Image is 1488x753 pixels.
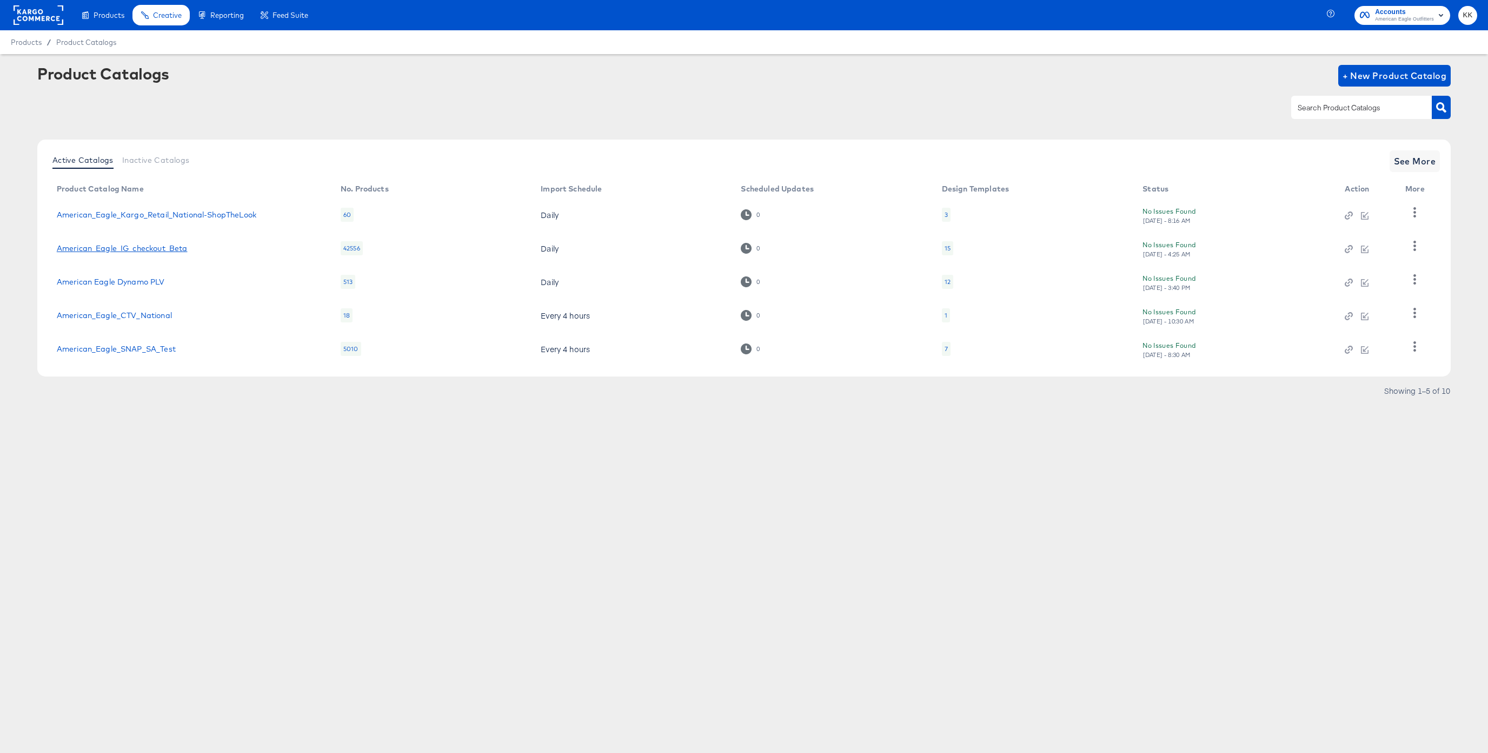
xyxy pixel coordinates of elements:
button: See More [1390,150,1440,172]
span: Feed Suite [273,11,308,19]
div: 15 [945,244,951,253]
input: Search Product Catalogs [1296,102,1411,114]
div: 3 [942,208,951,222]
a: American_Eagle_SNAP_SA_Test [57,345,176,353]
div: 7 [942,342,951,356]
span: Active Catalogs [52,156,114,164]
div: 0 [741,276,760,287]
div: 0 [741,344,760,354]
div: No. Products [341,184,389,193]
th: Status [1134,181,1336,198]
td: Every 4 hours [532,299,732,332]
div: 1 [945,311,947,320]
a: American_Eagle_IG_checkout_Beta [57,244,188,253]
span: Creative [153,11,182,19]
div: Design Templates [942,184,1009,193]
div: 18 [341,308,353,322]
a: American_Eagle_Kargo_Retail_National-ShopTheLook [57,210,256,219]
a: American Eagle Dynamo PLV [57,278,165,286]
div: 0 [756,278,760,286]
div: 12 [942,275,953,289]
td: Daily [532,198,732,232]
span: + New Product Catalog [1343,68,1447,83]
span: Accounts [1375,6,1434,18]
div: 3 [945,210,948,219]
div: 513 [341,275,355,289]
span: Inactive Catalogs [122,156,190,164]
button: AccountsAmerican Eagle Outfitters [1354,6,1450,25]
a: Product Catalogs [56,38,116,47]
div: 0 [756,245,760,252]
div: 0 [756,345,760,353]
span: Reporting [210,11,244,19]
th: More [1397,181,1438,198]
div: 5010 [341,342,361,356]
div: 0 [756,312,760,319]
div: 42556 [341,241,363,255]
div: 15 [942,241,953,255]
div: 7 [945,345,948,353]
div: Showing 1–5 of 10 [1384,387,1451,394]
a: American_Eagle_CTV_National [57,311,172,320]
div: Product Catalog Name [57,184,144,193]
span: KK [1463,9,1473,22]
span: Products [94,11,124,19]
div: Import Schedule [541,184,602,193]
button: + New Product Catalog [1338,65,1451,87]
td: Daily [532,232,732,265]
div: Scheduled Updates [741,184,814,193]
td: Daily [532,265,732,299]
div: Product Catalogs [37,65,169,82]
th: Action [1336,181,1397,198]
div: 1 [942,308,950,322]
div: 60 [341,208,354,222]
div: 0 [756,211,760,219]
div: 0 [741,209,760,220]
div: 0 [741,243,760,253]
span: Products [11,38,42,47]
span: See More [1394,154,1436,169]
div: 0 [741,310,760,320]
button: KK [1458,6,1477,25]
div: 12 [945,278,951,286]
td: Every 4 hours [532,332,732,366]
span: / [42,38,56,47]
span: American Eagle Outfitters [1375,15,1434,24]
